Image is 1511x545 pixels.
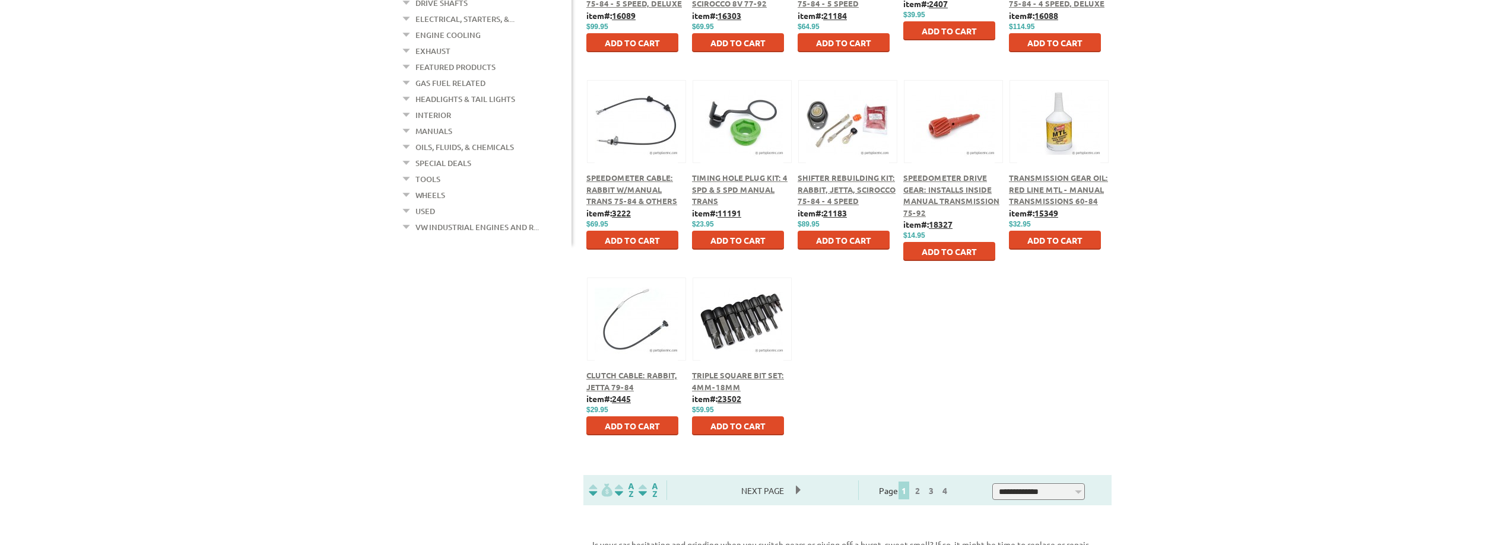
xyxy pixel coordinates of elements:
button: Add to Cart [586,231,678,250]
button: Add to Cart [586,33,678,52]
a: Gas Fuel Related [415,75,485,91]
a: Next Page [729,485,796,496]
u: 18327 [929,219,953,230]
span: $32.95 [1009,220,1031,228]
span: Add to Cart [922,26,977,36]
a: Triple Square Bit Set: 4mm-18mm [692,370,784,392]
b: item#: [586,10,636,21]
span: $69.95 [692,23,714,31]
u: 21184 [823,10,847,21]
button: Add to Cart [798,231,890,250]
span: Add to Cart [816,37,871,48]
span: $23.95 [692,220,714,228]
b: item#: [586,393,631,404]
a: Speedometer Cable: Rabbit w/Manual Trans 75-84 & Others [586,173,677,206]
span: Add to Cart [816,235,871,246]
span: 1 [899,482,909,499]
u: 16303 [718,10,741,21]
a: Manuals [415,123,452,139]
button: Add to Cart [903,21,995,40]
u: 16089 [612,10,636,21]
a: Tools [415,171,440,187]
b: item#: [798,10,847,21]
b: item#: [692,208,741,218]
span: Add to Cart [1027,37,1083,48]
a: Featured Products [415,59,496,75]
button: Add to Cart [692,416,784,435]
button: Add to Cart [903,242,995,261]
a: 4 [939,485,950,496]
a: Exhaust [415,43,450,59]
span: $29.95 [586,406,608,414]
span: Add to Cart [710,235,766,246]
u: 15349 [1034,208,1058,218]
a: 3 [926,485,937,496]
span: $64.95 [798,23,820,31]
span: $114.95 [1009,23,1034,31]
u: 2445 [612,393,631,404]
span: Add to Cart [605,235,660,246]
b: item#: [798,208,847,218]
span: $69.95 [586,220,608,228]
button: Add to Cart [1009,231,1101,250]
span: Add to Cart [922,246,977,257]
a: Transmission Gear Oil: Red Line MTL - Manual Transmissions 60-84 [1009,173,1108,206]
span: $89.95 [798,220,820,228]
span: Add to Cart [605,37,660,48]
a: Shifter Rebuilding Kit: Rabbit, Jetta, Scirocco 75-84 - 4 Speed [798,173,896,206]
span: $59.95 [692,406,714,414]
button: Add to Cart [1009,33,1101,52]
a: Used [415,203,435,219]
span: Add to Cart [710,420,766,431]
a: Electrical, Starters, &... [415,11,515,27]
u: 21183 [823,208,847,218]
b: item#: [692,393,741,404]
u: 3222 [612,208,631,218]
button: Add to Cart [692,33,784,52]
a: 2 [912,485,923,496]
span: Add to Cart [710,37,766,48]
button: Add to Cart [798,33,890,52]
a: Speedometer Drive Gear: installs inside Manual Transmission 75-92 [903,173,999,218]
span: Add to Cart [1027,235,1083,246]
u: 11191 [718,208,741,218]
span: $99.95 [586,23,608,31]
button: Add to Cart [692,231,784,250]
a: Headlights & Tail Lights [415,91,515,107]
u: 16088 [1034,10,1058,21]
b: item#: [1009,10,1058,21]
span: Add to Cart [605,420,660,431]
a: Wheels [415,187,445,203]
a: Oils, Fluids, & Chemicals [415,139,514,155]
a: Special Deals [415,155,471,171]
a: Clutch Cable: Rabbit, Jetta 79-84 [586,370,677,392]
span: $39.95 [903,11,925,19]
span: Next Page [729,482,796,499]
b: item#: [1009,208,1058,218]
button: Add to Cart [586,416,678,435]
a: Engine Cooling [415,27,481,43]
img: filterpricelow.svg [589,483,612,497]
div: Page [858,480,972,500]
img: Sort by Headline [612,483,636,497]
span: $14.95 [903,231,925,240]
a: VW Industrial Engines and R... [415,219,539,235]
a: Interior [415,107,451,123]
u: 23502 [718,393,741,404]
b: item#: [903,219,953,230]
a: Timing Hole Plug Kit: 4 Spd & 5 Spd Manual Trans [692,173,788,206]
b: item#: [586,208,631,218]
b: item#: [692,10,741,21]
img: Sort by Sales Rank [636,483,660,497]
